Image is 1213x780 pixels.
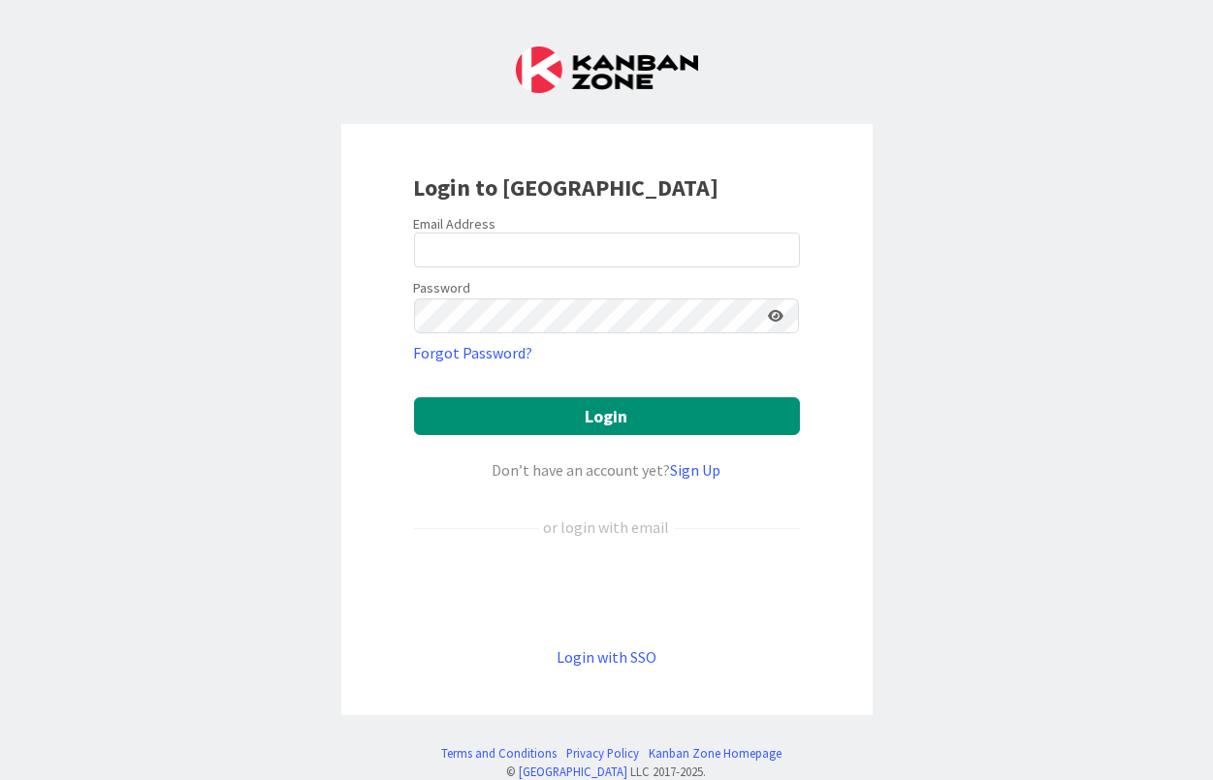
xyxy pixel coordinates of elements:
[649,744,782,763] a: Kanban Zone Homepage
[557,647,656,667] a: Login with SSO
[414,215,496,233] label: Email Address
[539,515,675,539] div: or login with email
[566,744,639,763] a: Privacy Policy
[414,341,533,364] a: Forgot Password?
[414,458,800,482] div: Don’t have an account yet?
[520,764,628,779] a: [GEOGRAPHIC_DATA]
[414,172,719,203] b: Login to [GEOGRAPHIC_DATA]
[516,47,698,93] img: Kanban Zone
[414,278,471,298] label: Password
[414,397,800,435] button: Login
[404,571,810,613] iframe: Sign in with Google Button
[441,744,557,763] a: Terms and Conditions
[671,460,721,480] a: Sign Up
